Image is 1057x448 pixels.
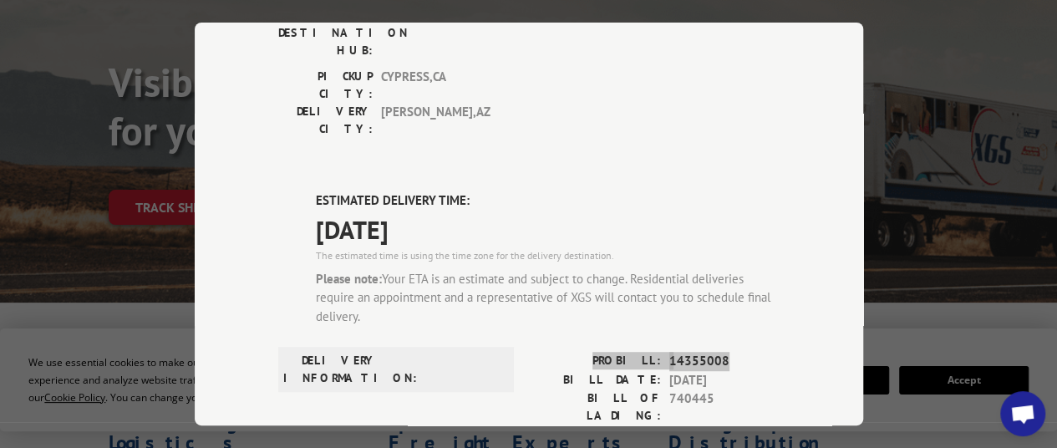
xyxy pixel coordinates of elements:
label: DELIVERY CITY: [278,103,373,138]
label: PROBILL: [529,352,661,371]
label: ESTIMATED DELIVERY TIME: [316,191,780,211]
span: 14355008 [669,352,780,371]
span: [PERSON_NAME] , AZ [381,103,494,138]
div: Open chat [1000,391,1045,436]
span: 740445 [669,389,780,425]
label: BILL DATE: [529,370,661,389]
div: Your ETA is an estimate and subject to change. Residential deliveries require an appointment and ... [316,269,780,326]
label: BILL OF LADING: [529,389,661,425]
span: [DATE] [316,210,780,247]
span: PHOENIX [381,7,494,59]
span: [DATE] [669,370,780,389]
label: PICKUP CITY: [278,68,373,103]
strong: Please note: [316,270,382,286]
span: CYPRESS , CA [381,68,494,103]
label: DELIVERY INFORMATION: [283,352,378,387]
label: XGS DESTINATION HUB: [278,7,373,59]
div: The estimated time is using the time zone for the delivery destination. [316,247,780,262]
